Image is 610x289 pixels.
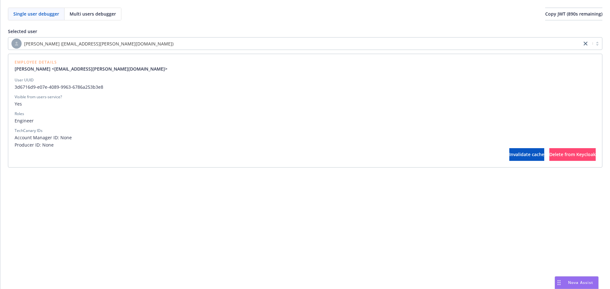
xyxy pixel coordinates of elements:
[15,141,596,148] span: Producer ID: None
[545,8,602,20] button: Copy JWT (890s remaining)
[15,128,43,134] div: TechCanary IDs
[24,40,173,47] span: [PERSON_NAME] ([EMAIL_ADDRESS][PERSON_NAME][DOMAIN_NAME])
[70,10,116,17] span: Multi users debugger
[509,148,544,161] button: Invalidate cache
[555,277,563,289] div: Drag to move
[15,77,34,83] div: User UUID
[15,111,24,117] div: Roles
[15,100,596,107] span: Yes
[549,148,596,161] button: Delete from Keycloak
[509,151,544,157] span: Invalidate cache
[15,84,596,90] span: 3d6716d9-e07e-4089-9963-6786a253b3e8
[11,38,579,49] span: [PERSON_NAME] ([EMAIL_ADDRESS][PERSON_NAME][DOMAIN_NAME])
[549,151,596,157] span: Delete from Keycloak
[568,280,593,285] span: Nova Assist
[555,276,599,289] button: Nova Assist
[13,10,59,17] span: Single user debugger
[8,28,37,34] span: Selected user
[545,11,602,17] span: Copy JWT ( 890 s remaining)
[15,117,596,124] span: Engineer
[15,94,62,100] div: Visible from users-service?
[15,134,596,141] span: Account Manager ID: None
[15,65,173,72] a: [PERSON_NAME] <[EMAIL_ADDRESS][PERSON_NAME][DOMAIN_NAME]>
[582,40,589,47] a: close
[15,60,173,64] span: Employee Details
